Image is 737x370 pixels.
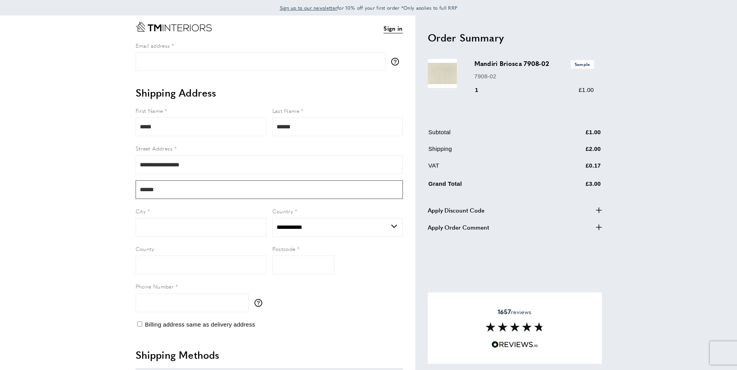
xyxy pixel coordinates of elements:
span: Country [272,207,293,215]
a: Go to Home page [136,22,212,32]
span: reviews [498,308,531,316]
td: Grand Total [429,178,547,194]
span: County [136,245,154,252]
td: £0.17 [547,161,601,176]
h2: Shipping Address [136,86,403,100]
a: Sign in [383,24,402,33]
td: VAT [429,161,547,176]
h2: Shipping Methods [136,348,403,362]
img: Reviews section [486,322,544,332]
td: £1.00 [547,128,601,143]
span: Apply Discount Code [428,206,484,215]
img: Reviews.io 5 stars [491,341,538,348]
p: 7908-02 [474,72,594,81]
span: Apply Order Comment [428,223,489,232]
span: Street Address [136,144,173,152]
img: Mandiri Briosca 7908-02 [428,59,457,88]
span: Last Name [272,107,300,114]
td: Subtotal [429,128,547,143]
td: £2.00 [547,144,601,159]
span: Phone Number [136,282,174,290]
span: for 10% off your first order *Only applies to full RRP [280,4,458,11]
div: 1 [474,85,490,95]
td: Shipping [429,144,547,159]
span: £1.00 [578,86,594,93]
span: Billing address same as delivery address [145,321,255,328]
input: Billing address same as delivery address [137,322,142,327]
h3: Mandiri Briosca 7908-02 [474,59,594,68]
span: Sample [571,60,594,68]
button: More information [254,299,266,307]
a: Sign up to our newsletter [280,4,338,12]
strong: 1657 [498,307,511,316]
span: Sign up to our newsletter [280,4,338,11]
span: First Name [136,107,163,114]
h2: Order Summary [428,31,602,45]
td: £3.00 [547,178,601,194]
span: City [136,207,146,215]
span: Email address [136,41,170,49]
button: More information [391,58,403,66]
span: Postcode [272,245,296,252]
